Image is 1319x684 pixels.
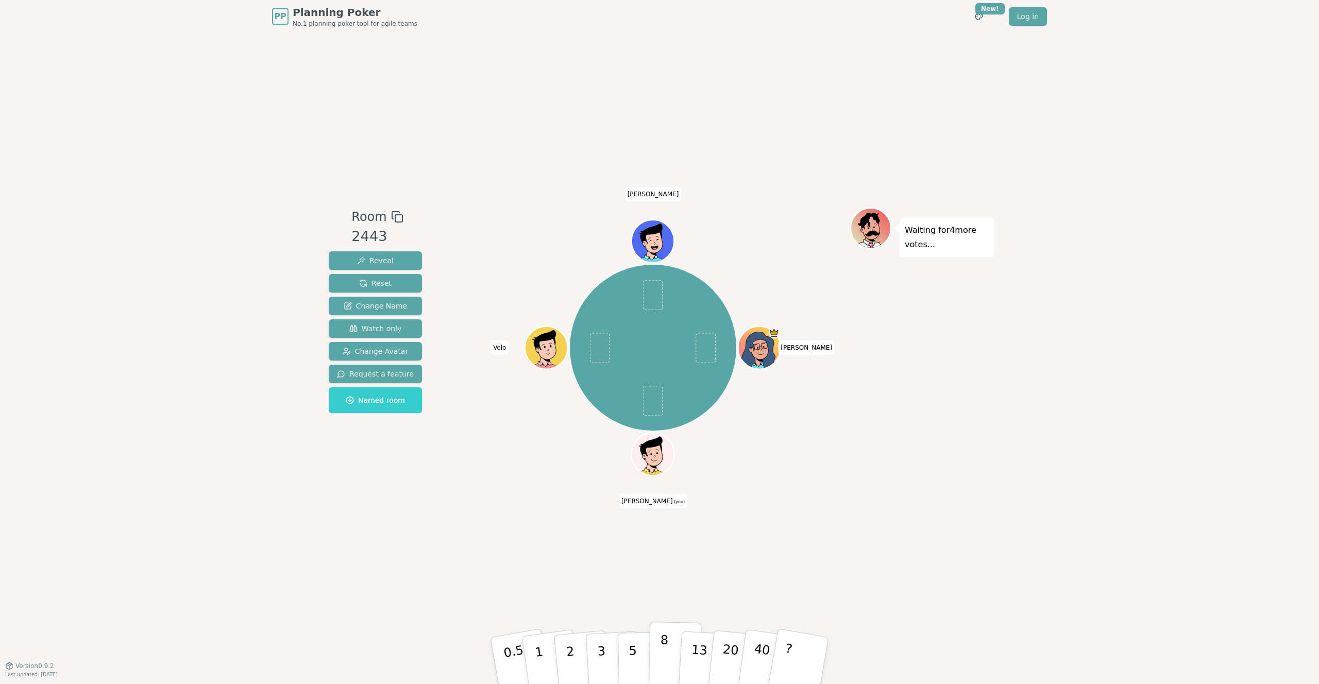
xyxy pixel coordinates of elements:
button: Version0.9.2 [5,662,54,670]
span: PP [274,10,286,23]
button: Click to change your avatar [633,434,673,474]
span: Click to change your name [491,340,509,355]
span: Click to change your name [625,187,682,201]
span: Named room [346,395,405,405]
span: Change Avatar [343,346,409,356]
span: Watch only [349,323,402,334]
button: Watch only [329,319,422,338]
span: Request a feature [337,369,414,379]
a: PPPlanning PokerNo.1 planning poker tool for agile teams [272,5,417,28]
span: Nicole is the host [769,328,780,338]
span: Click to change your name [778,340,835,355]
span: Click to change your name [619,494,687,508]
button: Request a feature [329,365,422,383]
span: Last updated: [DATE] [5,672,58,677]
span: Change Name [344,301,407,311]
button: Named room [329,387,422,413]
div: 2443 [351,226,403,247]
span: Version 0.9.2 [15,662,54,670]
div: New! [975,3,1005,14]
span: No.1 planning poker tool for agile teams [293,20,417,28]
button: New! [970,7,988,26]
button: Reveal [329,251,422,270]
span: (you) [673,500,685,504]
button: Reset [329,274,422,293]
span: Room [351,208,386,226]
span: Reveal [357,255,394,266]
span: Planning Poker [293,5,417,20]
button: Change Avatar [329,342,422,361]
a: Log in [1009,7,1047,26]
p: Waiting for 4 more votes... [905,223,989,252]
button: Change Name [329,297,422,315]
span: Reset [359,278,392,288]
